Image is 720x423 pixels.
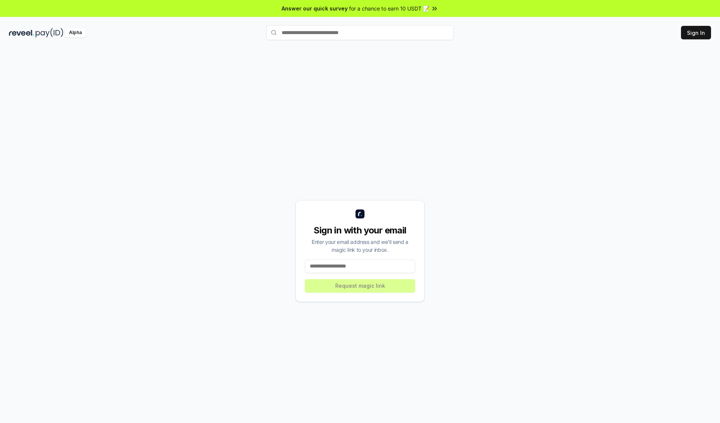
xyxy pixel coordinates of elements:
img: reveel_dark [9,28,34,37]
div: Sign in with your email [305,224,415,236]
span: Answer our quick survey [282,4,348,12]
button: Sign In [681,26,711,39]
img: pay_id [36,28,63,37]
img: logo_small [355,209,364,218]
span: for a chance to earn 10 USDT 📝 [349,4,429,12]
div: Enter your email address and we’ll send a magic link to your inbox. [305,238,415,254]
div: Alpha [65,28,86,37]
